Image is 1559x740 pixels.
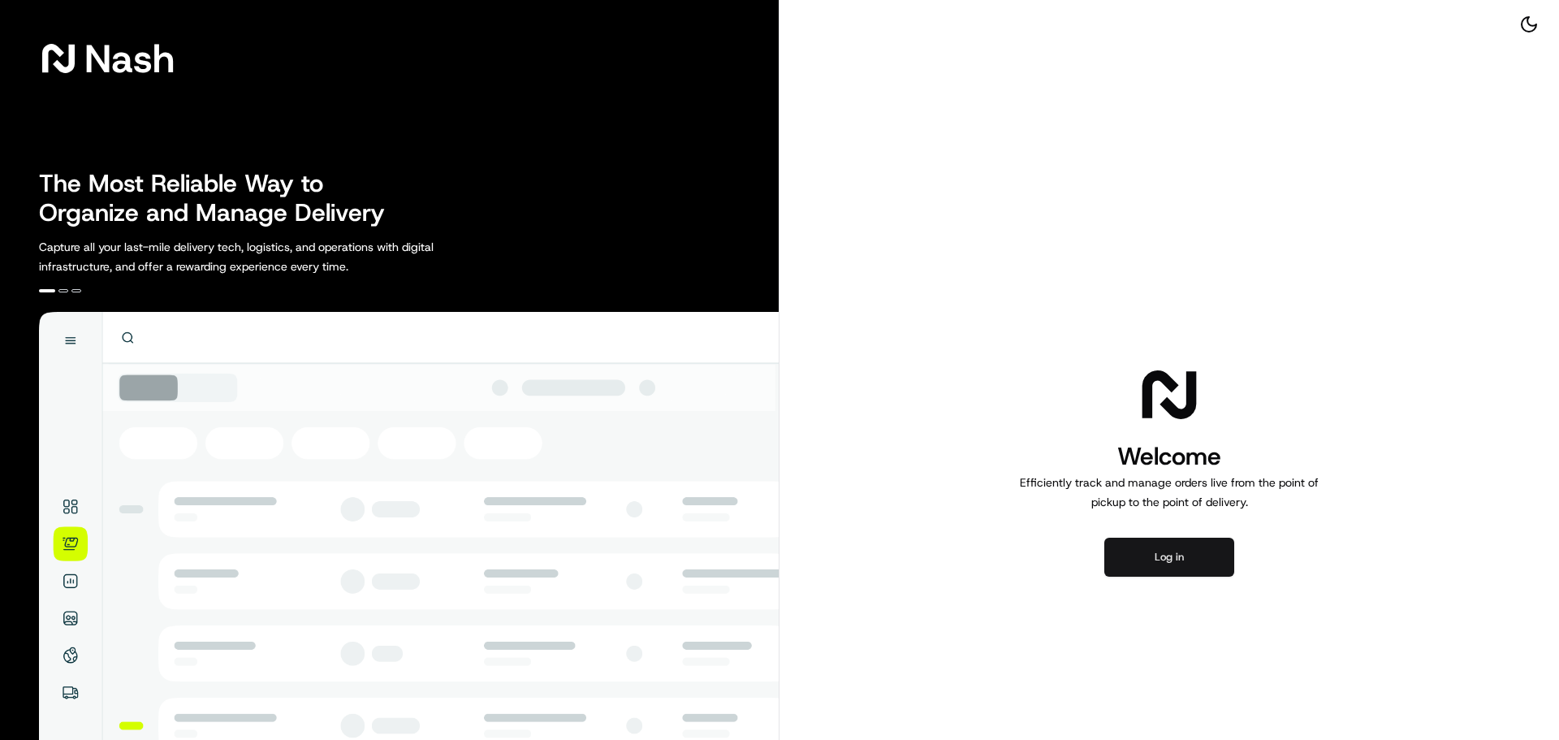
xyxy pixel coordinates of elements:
p: Efficiently track and manage orders live from the point of pickup to the point of delivery. [1013,473,1325,512]
h1: Welcome [1013,440,1325,473]
button: Log in [1104,538,1234,577]
p: Capture all your last-mile delivery tech, logistics, and operations with digital infrastructure, ... [39,237,507,276]
span: Nash [84,42,175,75]
h2: The Most Reliable Way to Organize and Manage Delivery [39,169,403,227]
